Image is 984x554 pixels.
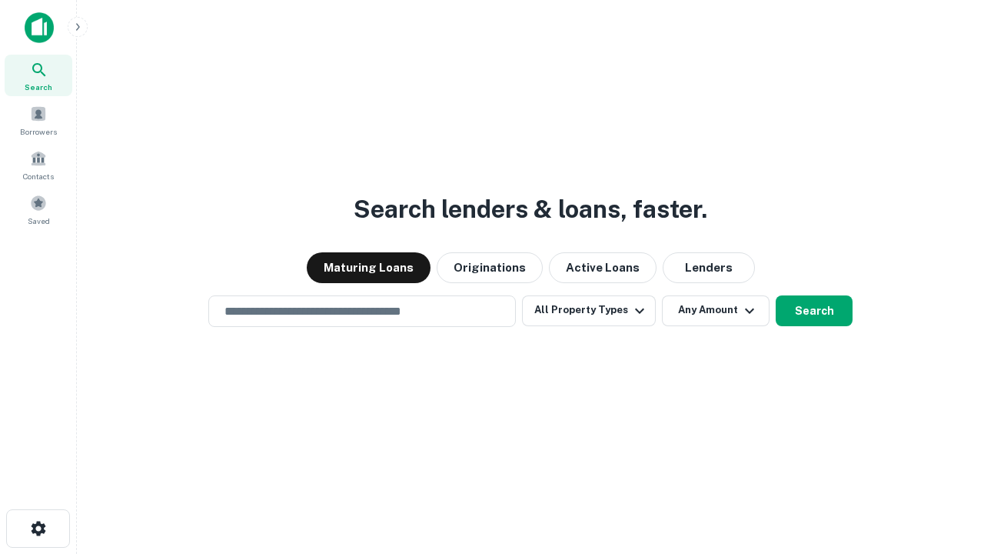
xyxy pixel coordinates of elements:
[5,189,72,230] a: Saved
[23,170,54,182] span: Contacts
[25,12,54,43] img: capitalize-icon.png
[522,295,656,326] button: All Property Types
[25,81,52,93] span: Search
[663,252,755,283] button: Lenders
[20,125,57,138] span: Borrowers
[907,382,984,456] iframe: Chat Widget
[5,55,72,96] a: Search
[354,191,707,228] h3: Search lenders & loans, faster.
[776,295,853,326] button: Search
[549,252,657,283] button: Active Loans
[307,252,430,283] button: Maturing Loans
[662,295,770,326] button: Any Amount
[5,99,72,141] a: Borrowers
[437,252,543,283] button: Originations
[28,215,50,227] span: Saved
[5,144,72,185] a: Contacts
